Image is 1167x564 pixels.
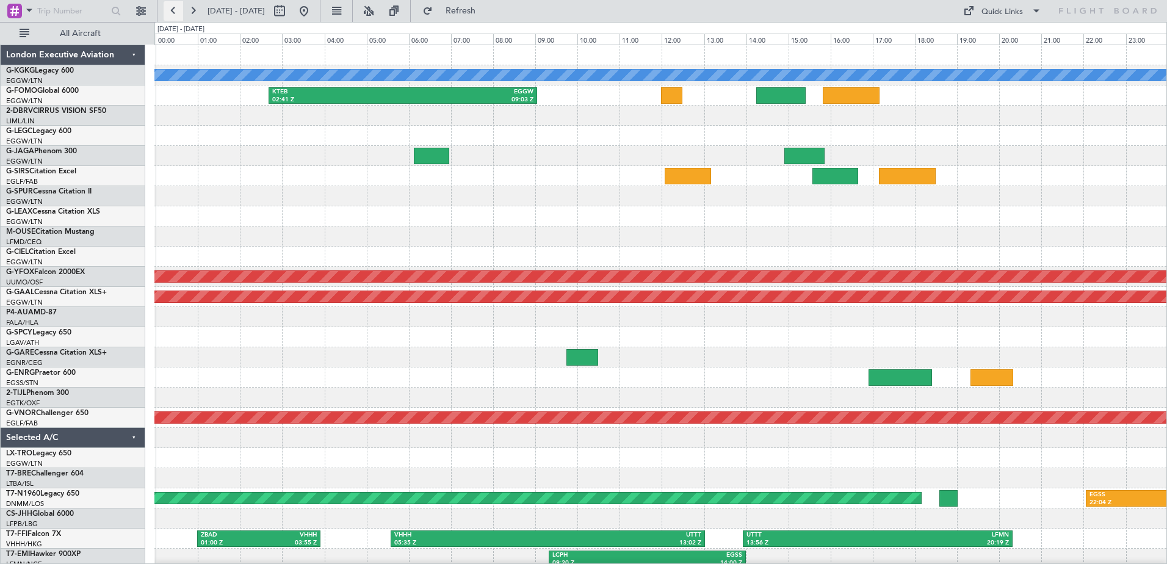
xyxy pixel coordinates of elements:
[548,539,702,548] div: 13:02 Z
[6,107,106,115] a: 2-DBRVCIRRUS VISION SF50
[957,1,1047,21] button: Quick Links
[746,531,878,540] div: UTTT
[6,410,89,417] a: G-VNORChallenger 650
[6,309,57,316] a: P4-AUAMD-87
[6,67,74,74] a: G-KGKGLegacy 600
[6,67,35,74] span: G-KGKG
[6,269,34,276] span: G-YFOX
[6,349,34,356] span: G-GARE
[6,410,36,417] span: G-VNOR
[535,34,577,45] div: 09:00
[999,34,1041,45] div: 20:00
[873,34,915,45] div: 17:00
[6,470,31,477] span: T7-BRE
[403,88,533,96] div: EGGW
[6,419,38,428] a: EGLF/FAB
[6,188,33,195] span: G-SPUR
[240,34,282,45] div: 02:00
[1083,34,1125,45] div: 22:00
[6,248,76,256] a: G-CIELCitation Excel
[6,289,107,296] a: G-GAALCessna Citation XLS+
[259,539,317,548] div: 03:55 Z
[6,309,34,316] span: P4-AUA
[878,539,1009,548] div: 20:19 Z
[6,551,81,558] a: T7-EMIHawker 900XP
[417,1,490,21] button: Refresh
[915,34,957,45] div: 18:00
[548,531,702,540] div: UTTT
[6,148,34,155] span: G-JAGA
[6,228,95,236] a: M-OUSECitation Mustang
[6,450,71,457] a: LX-TROLegacy 650
[6,76,43,85] a: EGGW/LTN
[6,107,33,115] span: 2-DBRV
[208,5,265,16] span: [DATE] - [DATE]
[746,539,878,548] div: 13:56 Z
[6,157,43,166] a: EGGW/LTN
[662,34,704,45] div: 12:00
[6,168,76,175] a: G-SIRSCitation Excel
[6,470,84,477] a: T7-BREChallenger 604
[6,208,32,215] span: G-LEAX
[981,6,1023,18] div: Quick Links
[1041,34,1083,45] div: 21:00
[831,34,873,45] div: 16:00
[6,137,43,146] a: EGGW/LTN
[325,34,367,45] div: 04:00
[394,531,548,540] div: VHHH
[6,369,76,377] a: G-ENRGPraetor 600
[6,540,42,549] a: VHHH/HKG
[6,369,35,377] span: G-ENRG
[6,217,43,226] a: EGGW/LTN
[6,248,29,256] span: G-CIEL
[6,228,35,236] span: M-OUSE
[198,34,240,45] div: 01:00
[6,117,35,126] a: LIML/LIN
[409,34,451,45] div: 06:00
[6,197,43,206] a: EGGW/LTN
[6,450,32,457] span: LX-TRO
[37,2,107,20] input: Trip Number
[282,34,324,45] div: 03:00
[6,278,43,287] a: UUMO/OSF
[6,459,43,468] a: EGGW/LTN
[156,34,198,45] div: 00:00
[6,551,30,558] span: T7-EMI
[6,87,79,95] a: G-FOMOGlobal 6000
[6,258,43,267] a: EGGW/LTN
[6,188,92,195] a: G-SPURCessna Citation II
[552,551,647,560] div: LCPH
[157,24,204,35] div: [DATE] - [DATE]
[13,24,132,43] button: All Aircraft
[704,34,746,45] div: 13:00
[746,34,789,45] div: 14:00
[6,289,34,296] span: G-GAAL
[6,510,32,518] span: CS-JHH
[272,88,403,96] div: KTEB
[6,479,34,488] a: LTBA/ISL
[6,490,79,497] a: T7-N1960Legacy 650
[6,389,26,397] span: 2-TIJL
[6,96,43,106] a: EGGW/LTN
[6,87,37,95] span: G-FOMO
[577,34,620,45] div: 10:00
[6,128,71,135] a: G-LEGCLegacy 600
[6,329,71,336] a: G-SPCYLegacy 650
[6,490,40,497] span: T7-N1960
[6,128,32,135] span: G-LEGC
[6,318,38,327] a: FALA/HLA
[6,378,38,388] a: EGSS/STN
[6,329,32,336] span: G-SPCY
[435,7,486,15] span: Refresh
[272,96,403,104] div: 02:41 Z
[6,237,42,247] a: LFMD/CEQ
[394,539,548,548] div: 05:35 Z
[6,148,77,155] a: G-JAGAPhenom 300
[789,34,831,45] div: 15:00
[6,499,44,508] a: DNMM/LOS
[620,34,662,45] div: 11:00
[367,34,409,45] div: 05:00
[201,531,259,540] div: ZBAD
[878,531,1009,540] div: LFMN
[6,298,43,307] a: EGGW/LTN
